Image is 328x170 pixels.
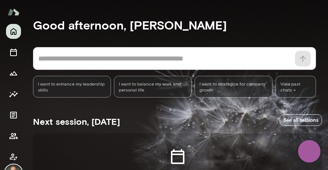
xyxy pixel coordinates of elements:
span: I want to enhance my leadership skills [38,81,106,93]
button: Members [6,129,21,143]
span: I want to strategize for company growth [199,81,268,93]
button: Sessions [6,45,21,60]
h4: Good afternoon, [PERSON_NAME] [33,18,322,32]
button: Home [6,24,21,39]
a: See all sessions [280,114,322,126]
button: Client app [6,149,21,164]
button: Growth Plan [6,66,21,81]
button: Insights [6,87,21,102]
span: View past chats -> [276,76,316,98]
div: I want to enhance my leadership skills [33,76,111,98]
div: I want to strategize for company growth [195,76,273,98]
h5: Next session, [DATE] [33,115,120,127]
div: I want to balance my work and personal life [114,76,192,98]
img: Mento [7,5,19,19]
span: I want to balance my work and personal life [119,81,187,93]
button: Documents [6,108,21,123]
